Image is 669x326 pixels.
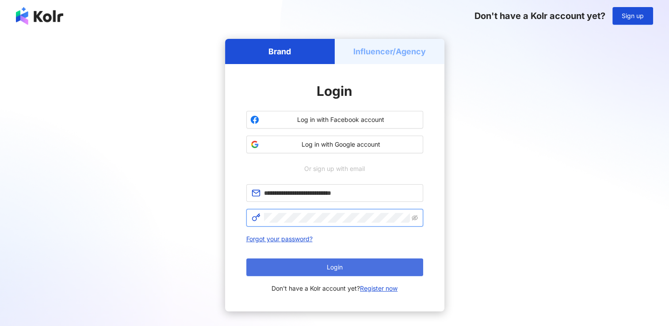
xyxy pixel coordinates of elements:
a: Forgot your password? [246,235,313,243]
span: Log in with Google account [263,140,419,149]
span: Login [327,264,343,271]
span: Log in with Facebook account [263,115,419,124]
button: Login [246,258,423,276]
span: Don't have a Kolr account yet? [271,283,398,294]
h5: Influencer/Agency [353,46,426,57]
img: logo [16,7,63,25]
span: Sign up [622,12,644,19]
button: Log in with Facebook account [246,111,423,129]
h5: Brand [268,46,291,57]
button: Sign up [612,7,653,25]
span: Login [317,83,352,99]
button: Log in with Google account [246,136,423,153]
span: Or sign up with email [298,164,371,174]
span: eye-invisible [412,215,418,221]
a: Register now [360,284,398,292]
span: Don't have a Kolr account yet? [474,11,605,21]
